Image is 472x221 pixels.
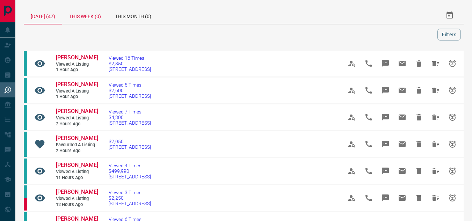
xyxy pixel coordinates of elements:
[394,163,411,179] span: Email
[62,7,108,24] div: This Week (0)
[427,190,444,206] span: Hide All from Giorgi Gulbani
[360,163,377,179] span: Call
[24,51,27,76] div: condos.ca
[109,174,151,179] span: [STREET_ADDRESS]
[109,82,151,88] span: Viewed 5 Times
[377,109,394,126] span: Message
[56,121,98,127] span: 2 hours ago
[343,136,360,153] span: View Profile
[427,55,444,72] span: Hide All from Zack Dulberg
[56,148,98,154] span: 2 hours ago
[411,163,427,179] span: Hide
[377,163,394,179] span: Message
[394,82,411,99] span: Email
[109,115,151,120] span: $4,300
[427,136,444,153] span: Hide All from Eun ji Kim
[109,55,151,72] a: Viewed 16 Times$2,850[STREET_ADDRESS]
[109,88,151,93] span: $2,600
[109,144,151,150] span: [STREET_ADDRESS]
[24,185,27,198] div: condos.ca
[109,82,151,99] a: Viewed 5 Times$2,600[STREET_ADDRESS]
[411,109,427,126] span: Hide
[411,190,427,206] span: Hide
[56,189,98,196] a: [PERSON_NAME]
[24,105,27,130] div: condos.ca
[109,66,151,72] span: [STREET_ADDRESS]
[108,7,158,24] div: This Month (0)
[343,109,360,126] span: View Profile
[56,169,98,175] span: Viewed a Listing
[360,136,377,153] span: Call
[427,163,444,179] span: Hide All from Zack Dulberg
[24,78,27,103] div: condos.ca
[394,55,411,72] span: Email
[109,195,151,201] span: $2,250
[360,190,377,206] span: Call
[56,189,98,195] span: [PERSON_NAME]
[444,163,461,179] span: Snooze
[56,175,98,181] span: 11 hours ago
[427,82,444,99] span: Hide All from YANG XIAO
[56,142,98,148] span: Favourited a Listing
[109,168,151,174] span: $499,990
[411,82,427,99] span: Hide
[56,202,98,208] span: 12 hours ago
[360,82,377,99] span: Call
[427,109,444,126] span: Hide All from Mariangela Asturi
[109,109,151,115] span: Viewed 7 Times
[56,94,98,100] span: 1 hour ago
[109,55,151,61] span: Viewed 16 Times
[109,163,151,168] span: Viewed 4 Times
[109,139,151,144] span: $2,050
[343,55,360,72] span: View Profile
[56,88,98,94] span: Viewed a Listing
[109,139,151,150] a: $2,050[STREET_ADDRESS]
[394,109,411,126] span: Email
[56,61,98,67] span: Viewed a Listing
[56,115,98,121] span: Viewed a Listing
[56,196,98,202] span: Viewed a Listing
[360,109,377,126] span: Call
[377,136,394,153] span: Message
[109,190,151,206] a: Viewed 3 Times$2,250[STREET_ADDRESS]
[394,190,411,206] span: Email
[411,55,427,72] span: Hide
[360,55,377,72] span: Call
[56,135,98,142] a: [PERSON_NAME]
[56,54,98,61] a: [PERSON_NAME]
[109,201,151,206] span: [STREET_ADDRESS]
[437,29,461,40] button: Filters
[377,190,394,206] span: Message
[109,109,151,126] a: Viewed 7 Times$4,300[STREET_ADDRESS]
[343,190,360,206] span: View Profile
[24,132,27,157] div: condos.ca
[444,136,461,153] span: Snooze
[444,55,461,72] span: Snooze
[411,136,427,153] span: Hide
[377,82,394,99] span: Message
[109,163,151,179] a: Viewed 4 Times$499,990[STREET_ADDRESS]
[56,135,98,141] span: [PERSON_NAME]
[109,190,151,195] span: Viewed 3 Times
[109,120,151,126] span: [STREET_ADDRESS]
[441,7,458,24] button: Select Date Range
[56,108,98,115] a: [PERSON_NAME]
[24,159,27,184] div: condos.ca
[394,136,411,153] span: Email
[343,82,360,99] span: View Profile
[444,82,461,99] span: Snooze
[24,198,27,211] div: property.ca
[343,163,360,179] span: View Profile
[24,7,62,24] div: [DATE] (47)
[56,81,98,88] a: [PERSON_NAME]
[56,67,98,73] span: 1 hour ago
[109,61,151,66] span: $2,850
[56,162,98,169] a: [PERSON_NAME]
[377,55,394,72] span: Message
[109,93,151,99] span: [STREET_ADDRESS]
[56,162,98,168] span: [PERSON_NAME]
[444,109,461,126] span: Snooze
